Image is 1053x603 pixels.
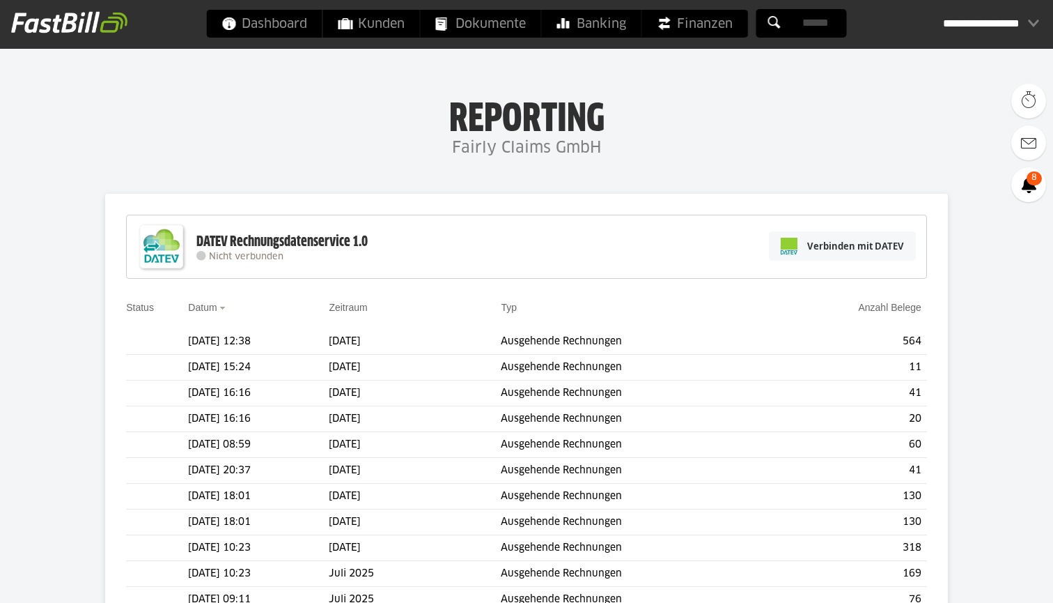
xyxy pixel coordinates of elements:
[188,510,329,535] td: [DATE] 18:01
[557,10,626,38] span: Banking
[329,355,501,381] td: [DATE]
[188,355,329,381] td: [DATE] 15:24
[773,381,927,406] td: 41
[329,484,501,510] td: [DATE]
[11,11,127,33] img: fastbill_logo_white.png
[501,355,773,381] td: Ausgehende Rechnungen
[542,10,641,38] a: Banking
[773,458,927,484] td: 41
[1011,167,1046,202] a: 8
[657,10,733,38] span: Finanzen
[436,10,526,38] span: Dokumente
[188,484,329,510] td: [DATE] 18:01
[126,302,154,313] a: Status
[329,329,501,355] td: [DATE]
[219,307,228,310] img: sort_desc.gif
[773,329,927,355] td: 564
[207,10,322,38] a: Dashboard
[773,406,927,432] td: 20
[773,535,927,561] td: 318
[781,238,797,254] img: pi-datev-logo-farbig-24.svg
[188,302,217,313] a: Datum
[501,406,773,432] td: Ausgehende Rechnungen
[329,561,501,587] td: Juli 2025
[222,10,307,38] span: Dashboard
[501,484,773,510] td: Ausgehende Rechnungen
[329,432,501,458] td: [DATE]
[773,561,927,587] td: 169
[329,406,501,432] td: [DATE]
[338,10,405,38] span: Kunden
[944,561,1039,596] iframe: Öffnet ein Widget, in dem Sie weitere Informationen finden
[329,535,501,561] td: [DATE]
[501,510,773,535] td: Ausgehende Rechnungen
[329,381,501,406] td: [DATE]
[501,302,517,313] a: Typ
[501,329,773,355] td: Ausgehende Rechnungen
[188,329,329,355] td: [DATE] 12:38
[329,302,367,313] a: Zeitraum
[769,231,916,261] a: Verbinden mit DATEV
[858,302,921,313] a: Anzahl Belege
[773,484,927,510] td: 130
[501,561,773,587] td: Ausgehende Rechnungen
[139,98,914,135] h1: Reporting
[209,252,283,261] span: Nicht verbunden
[329,458,501,484] td: [DATE]
[501,535,773,561] td: Ausgehende Rechnungen
[642,10,748,38] a: Finanzen
[188,432,329,458] td: [DATE] 08:59
[188,535,329,561] td: [DATE] 10:23
[188,381,329,406] td: [DATE] 16:16
[501,381,773,406] td: Ausgehende Rechnungen
[773,510,927,535] td: 130
[196,233,368,251] div: DATEV Rechnungsdatenservice 1.0
[188,458,329,484] td: [DATE] 20:37
[501,458,773,484] td: Ausgehende Rechnungen
[134,219,189,275] img: DATEV-Datenservice Logo
[421,10,541,38] a: Dokumente
[773,355,927,381] td: 11
[329,510,501,535] td: [DATE]
[323,10,420,38] a: Kunden
[773,432,927,458] td: 60
[501,432,773,458] td: Ausgehende Rechnungen
[188,561,329,587] td: [DATE] 10:23
[188,406,329,432] td: [DATE] 16:16
[807,239,904,253] span: Verbinden mit DATEV
[1027,171,1042,185] span: 8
